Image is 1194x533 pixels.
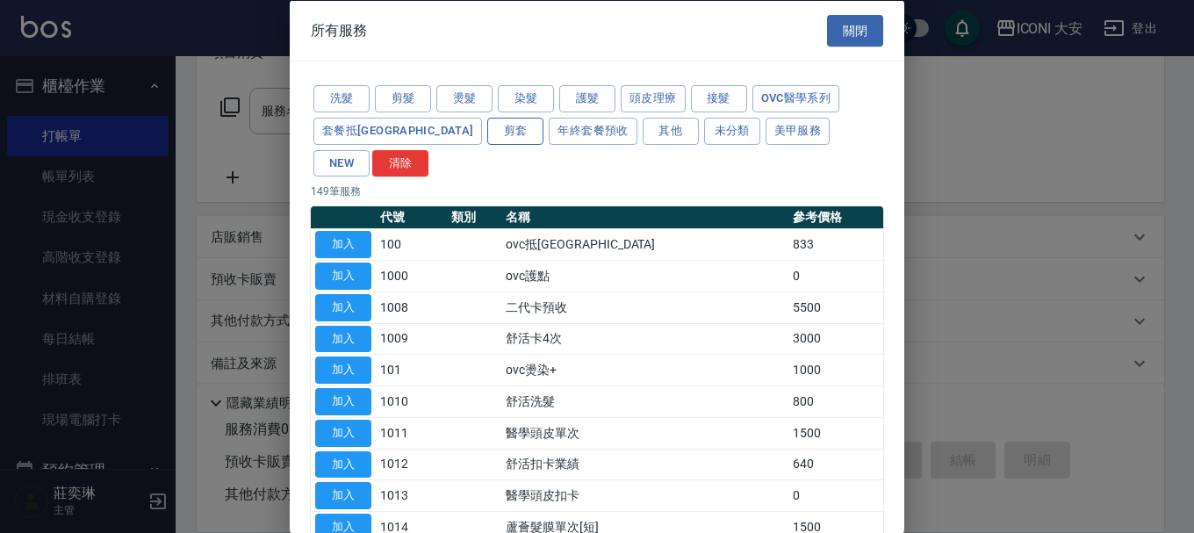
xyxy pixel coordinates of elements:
[691,85,747,112] button: 接髮
[315,263,371,290] button: 加入
[788,292,883,323] td: 5500
[376,323,447,355] td: 1009
[788,385,883,417] td: 800
[498,85,554,112] button: 染髮
[501,449,788,480] td: 舒活扣卡業績
[376,417,447,449] td: 1011
[501,228,788,260] td: ovc抵[GEOGRAPHIC_DATA]
[313,149,370,176] button: NEW
[375,85,431,112] button: 剪髮
[788,323,883,355] td: 3000
[501,417,788,449] td: 醫學頭皮單次
[788,479,883,511] td: 0
[315,231,371,258] button: 加入
[376,260,447,292] td: 1000
[788,260,883,292] td: 0
[376,228,447,260] td: 100
[501,354,788,385] td: ovc燙染+
[501,260,788,292] td: ovc護點
[376,354,447,385] td: 101
[501,323,788,355] td: 舒活卡4次
[376,479,447,511] td: 1013
[376,385,447,417] td: 1010
[313,85,370,112] button: 洗髮
[487,117,543,144] button: 剪套
[788,449,883,480] td: 640
[447,206,501,229] th: 類別
[766,117,831,144] button: 美甲服務
[315,419,371,446] button: 加入
[376,292,447,323] td: 1008
[315,293,371,321] button: 加入
[315,482,371,509] button: 加入
[313,117,482,144] button: 套餐抵[GEOGRAPHIC_DATA]
[315,357,371,384] button: 加入
[372,149,428,176] button: 清除
[559,85,615,112] button: 護髮
[788,228,883,260] td: 833
[376,449,447,480] td: 1012
[376,206,447,229] th: 代號
[436,85,493,112] button: 燙髮
[315,325,371,352] button: 加入
[311,184,883,199] p: 149 筆服務
[315,450,371,478] button: 加入
[549,117,637,144] button: 年終套餐預收
[643,117,699,144] button: 其他
[827,14,883,47] button: 關閉
[788,354,883,385] td: 1000
[788,206,883,229] th: 參考價格
[704,117,760,144] button: 未分類
[311,21,367,39] span: 所有服務
[788,417,883,449] td: 1500
[315,388,371,415] button: 加入
[752,85,840,112] button: ovc醫學系列
[621,85,686,112] button: 頭皮理療
[501,479,788,511] td: 醫學頭皮扣卡
[501,385,788,417] td: 舒活洗髮
[501,292,788,323] td: 二代卡預收
[501,206,788,229] th: 名稱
